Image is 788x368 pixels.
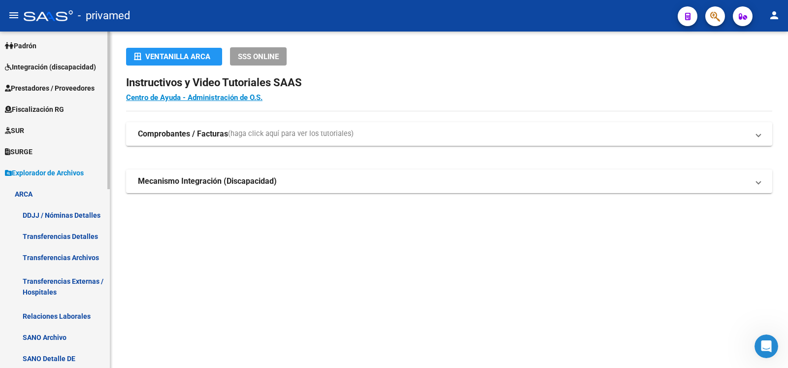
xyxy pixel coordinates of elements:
mat-expansion-panel-header: Mecanismo Integración (Discapacidad) [126,169,772,193]
span: SSS ONLINE [238,52,279,61]
span: Fiscalización RG [5,104,64,115]
mat-expansion-panel-header: Comprobantes / Facturas(haga click aquí para ver los tutoriales) [126,122,772,146]
span: Explorador de Archivos [5,167,84,178]
mat-icon: person [768,9,780,21]
div: Ventanilla ARCA [134,48,214,66]
span: Padrón [5,40,36,51]
span: SURGE [5,146,33,157]
button: SSS ONLINE [230,47,287,66]
strong: Mecanismo Integración (Discapacidad) [138,176,277,187]
h2: Instructivos y Video Tutoriales SAAS [126,73,772,92]
span: SUR [5,125,24,136]
span: (haga click aquí para ver los tutoriales) [228,129,354,139]
span: Prestadores / Proveedores [5,83,95,94]
strong: Comprobantes / Facturas [138,129,228,139]
span: - privamed [78,5,130,27]
iframe: Intercom live chat [755,335,778,358]
mat-icon: menu [8,9,20,21]
span: Integración (discapacidad) [5,62,96,72]
button: Ventanilla ARCA [126,48,222,66]
a: Centro de Ayuda - Administración de O.S. [126,93,263,102]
